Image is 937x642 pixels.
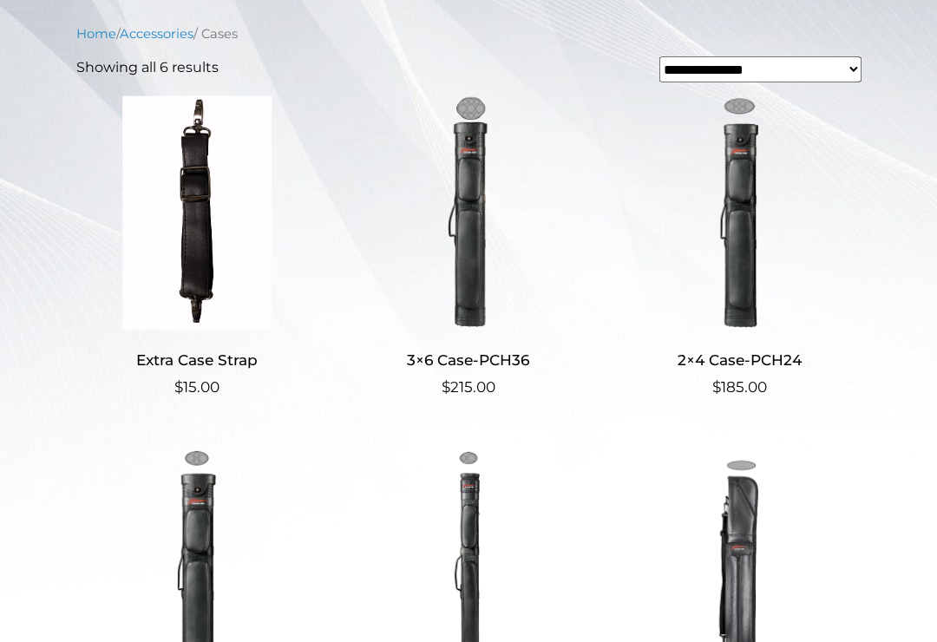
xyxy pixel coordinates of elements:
[76,56,219,77] p: Showing all 6 results
[76,344,318,376] h2: Extra Case Strap
[619,344,860,376] h2: 2×4 Case-PCH24
[441,377,449,395] span: $
[711,377,720,395] span: $
[174,377,220,395] bdi: 15.00
[174,377,183,395] span: $
[347,344,588,376] h2: 3×6 Case-PCH36
[659,56,861,82] select: Shop order
[619,95,860,330] img: 2x4 Case-PCH24
[441,377,495,395] bdi: 215.00
[76,24,861,43] nav: Breadcrumb
[76,95,318,330] img: Extra Case Strap
[347,95,588,398] a: 3×6 Case-PCH36 $215.00
[347,95,588,330] img: 3x6 Case-PCH36
[120,26,193,42] a: Accessories
[619,95,860,398] a: 2×4 Case-PCH24 $185.00
[711,377,766,395] bdi: 185.00
[76,26,116,42] a: Home
[76,95,318,398] a: Extra Case Strap $15.00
